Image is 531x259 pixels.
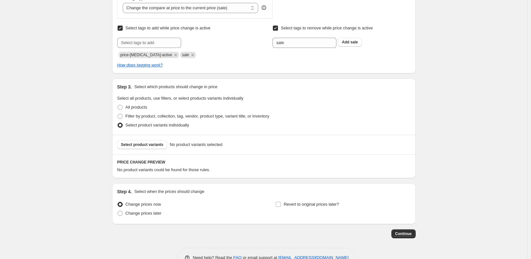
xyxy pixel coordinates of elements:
[182,53,189,57] span: sale
[134,188,204,195] p: Select when the prices should change
[120,53,172,57] span: price-change-job-active
[117,38,181,48] input: Select tags to add
[170,141,222,148] span: No product variants selected
[126,114,269,118] span: Filter by product, collection, tag, vendor, product type, variant title, or inventory
[121,142,164,147] span: Select product variants
[284,202,339,207] span: Revert to original prices later?
[117,63,163,67] a: How does tagging work?
[126,211,162,216] span: Change prices later
[261,4,267,11] div: help
[117,167,210,172] span: No product variants could be found for those rules.
[126,26,211,30] span: Select tags to add while price change is active
[395,231,412,236] span: Continue
[273,38,336,48] input: Select tags to remove
[117,96,243,101] span: Select all products, use filters, or select products variants individually
[126,123,189,127] span: Select product variants individually
[126,202,161,207] span: Change prices now
[338,38,362,47] button: Add sale
[391,229,416,238] button: Continue
[281,26,373,30] span: Select tags to remove while price change is active
[350,40,358,44] span: sale
[342,40,349,44] b: Add
[190,52,196,58] button: Remove sale
[126,105,147,110] span: All products
[117,84,132,90] h2: Step 3.
[173,52,179,58] button: Remove price-change-job-active
[117,188,132,195] h2: Step 4.
[117,140,167,149] button: Select product variants
[117,160,411,165] h6: PRICE CHANGE PREVIEW
[134,84,217,90] p: Select which products should change in price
